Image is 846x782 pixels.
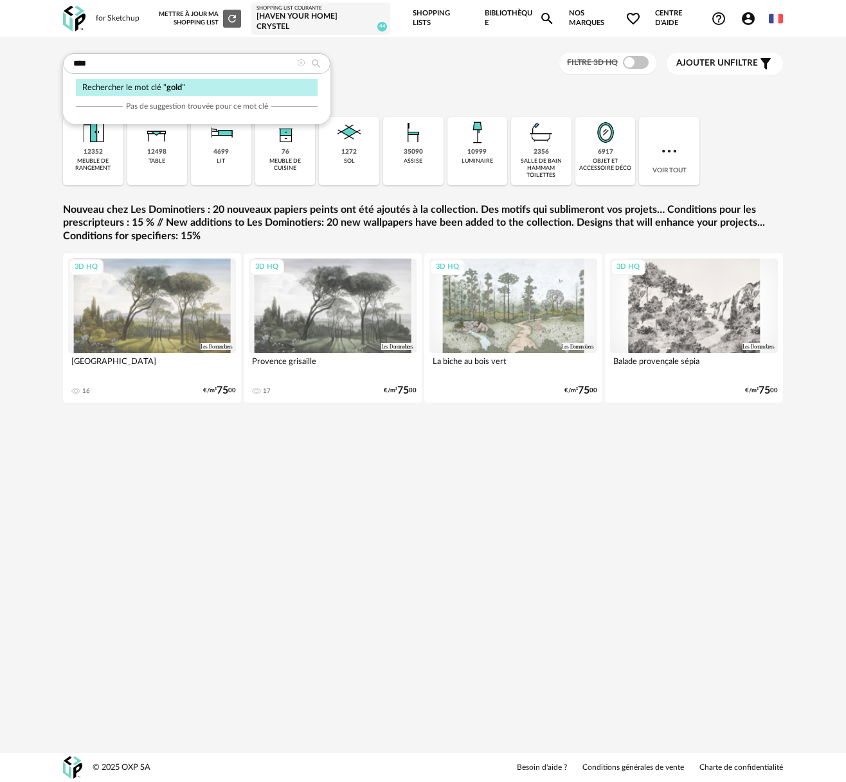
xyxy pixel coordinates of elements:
[526,117,557,148] img: Salle%20de%20bain.png
[625,11,641,26] span: Heart Outline icon
[711,11,726,26] span: Help Circle Outline icon
[676,59,730,68] span: Ajouter un
[611,259,645,275] div: 3D HQ
[699,763,783,773] a: Charte de confidentialité
[256,5,385,32] a: Shopping List courante [Haven your Home] Crystel 44
[567,59,618,66] span: Filtre 3D HQ
[655,9,726,28] span: Centre d'aideHelp Circle Outline icon
[67,158,120,172] div: meuble de rangement
[249,353,417,379] div: Provence grisaille
[63,253,241,403] a: 3D HQ [GEOGRAPHIC_DATA] 16 €/m²7500
[96,14,139,24] div: for Sketchup
[263,387,271,395] div: 17
[206,117,237,148] img: Literie.png
[126,101,268,111] span: Pas de suggestion trouvée pour ce mot clé
[203,386,236,395] div: €/m² 00
[377,22,387,32] span: 44
[579,158,632,172] div: objet et accessoire déco
[759,386,770,395] span: 75
[667,53,783,75] button: Ajouter unfiltre Filter icon
[397,386,409,395] span: 75
[256,12,385,32] div: [Haven your Home] Crystel
[282,148,289,156] div: 76
[398,117,429,148] img: Assise.png
[68,353,236,379] div: [GEOGRAPHIC_DATA]
[590,117,621,148] img: Miroir.png
[462,117,492,148] img: Luminaire.png
[166,84,182,91] span: gold
[76,79,318,96] div: Rechercher le mot clé " "
[467,148,487,156] div: 10999
[147,148,166,156] div: 12498
[539,11,555,26] span: Magnify icon
[256,5,385,12] div: Shopping List courante
[63,6,85,32] img: OXP
[429,353,597,379] div: La biche au bois vert
[424,253,602,403] a: 3D HQ La biche au bois vert €/m²7500
[226,15,238,21] span: Refresh icon
[384,386,417,395] div: €/m² 00
[69,259,104,275] div: 3D HQ
[93,762,150,773] div: © 2025 OXP SA
[745,386,778,395] div: €/m² 00
[639,117,699,185] div: Voir tout
[430,259,465,275] div: 3D HQ
[141,117,172,148] img: Table.png
[404,158,422,165] div: assise
[159,10,241,28] div: Mettre à jour ma Shopping List
[758,56,773,71] span: Filter icon
[244,253,422,403] a: 3D HQ Provence grisaille 17 €/m²7500
[610,353,778,379] div: Balade provençale sépia
[341,148,357,156] div: 1272
[259,158,312,172] div: meuble de cuisine
[148,158,165,165] div: table
[334,117,364,148] img: Sol.png
[515,158,568,179] div: salle de bain hammam toilettes
[676,58,758,69] span: filtre
[659,141,679,161] img: more.7b13dc1.svg
[249,259,284,275] div: 3D HQ
[404,148,423,156] div: 35090
[270,117,301,148] img: Rangement.png
[63,203,783,243] a: Nouveau chez Les Dominotiers : 20 nouveaux papiers peints ont été ajoutés à la collection. Des mo...
[84,148,103,156] div: 12352
[598,148,613,156] div: 6917
[564,386,597,395] div: €/m² 00
[741,11,756,26] span: Account Circle icon
[769,12,783,26] img: fr
[534,148,549,156] div: 2356
[213,148,229,156] div: 4699
[517,763,567,773] a: Besoin d'aide ?
[741,11,762,26] span: Account Circle icon
[217,386,228,395] span: 75
[63,756,82,779] img: OXP
[82,387,90,395] div: 16
[582,763,684,773] a: Conditions générales de vente
[78,117,109,148] img: Meuble%20de%20rangement.png
[605,253,783,403] a: 3D HQ Balade provençale sépia €/m²7500
[344,158,355,165] div: sol
[217,158,225,165] div: lit
[462,158,493,165] div: luminaire
[578,386,589,395] span: 75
